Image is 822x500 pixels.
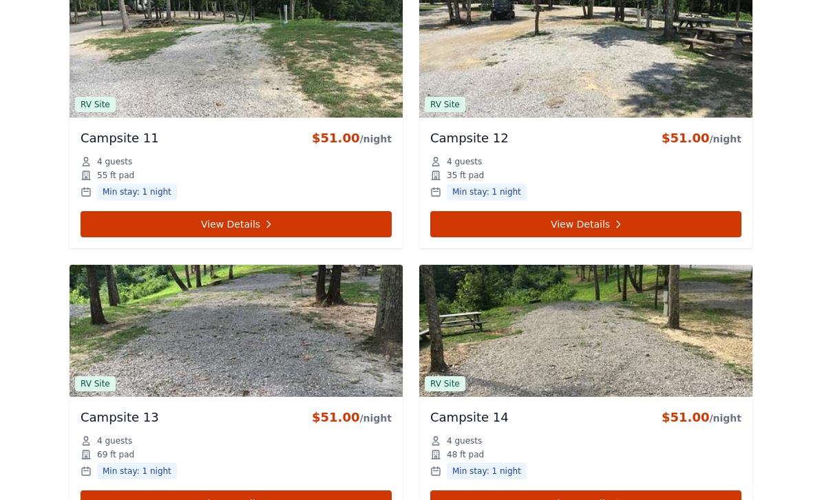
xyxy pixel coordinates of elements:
span: Min stay: 1 night [447,463,527,479]
div: $51.00 [312,129,392,148]
img: Campsite 13 [70,265,403,397]
img: Campsite 14 [419,265,752,397]
div: $51.00 [662,129,741,148]
span: /night [709,133,741,144]
span: 55 ft pad [97,170,134,181]
span: 4 guests [447,156,482,167]
span: Min stay: 1 night [97,184,177,200]
span: RV Site [425,97,465,112]
span: 4 guests [97,435,132,446]
h3: Campsite 14 [430,408,509,427]
span: /night [359,413,392,424]
span: RV Site [75,97,116,112]
span: 69 ft pad [97,449,134,460]
span: 4 guests [447,435,482,446]
h3: Campsite 13 [81,408,159,427]
a: View Details [81,211,392,237]
span: /night [709,413,741,424]
span: 48 ft pad [447,449,484,460]
div: $51.00 [662,408,741,427]
span: Min stay: 1 night [447,184,527,200]
h3: Campsite 11 [81,129,159,148]
span: 4 guests [97,156,132,167]
span: RV Site [75,376,116,391]
a: View Details [430,211,741,237]
span: RV Site [425,376,465,391]
span: Min stay: 1 night [97,463,177,479]
span: 35 ft pad [447,170,484,181]
span: /night [359,133,392,144]
h3: Campsite 12 [430,129,509,148]
div: $51.00 [312,408,392,427]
